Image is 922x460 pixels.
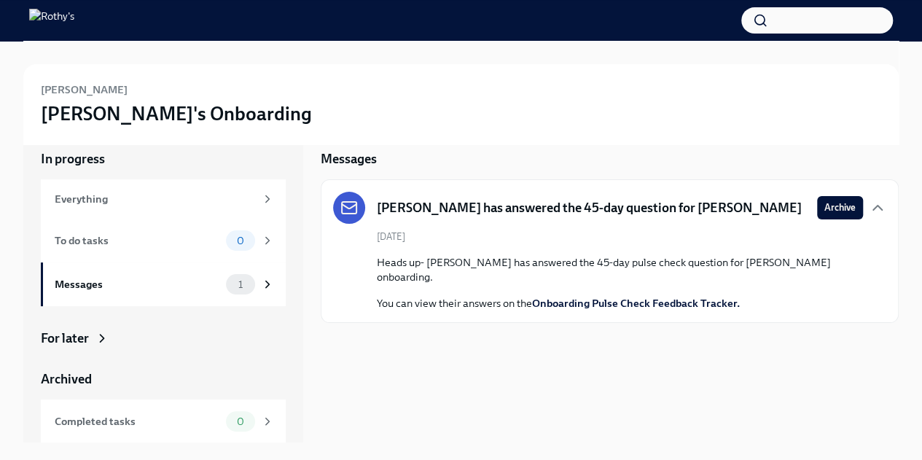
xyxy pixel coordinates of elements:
[55,191,255,207] div: Everything
[41,179,286,219] a: Everything
[29,9,74,32] img: Rothy's
[532,297,740,310] a: Onboarding Pulse Check Feedback Tracker.
[230,279,251,290] span: 1
[41,82,128,98] h6: [PERSON_NAME]
[41,399,286,443] a: Completed tasks0
[228,416,253,427] span: 0
[41,330,286,347] a: For later
[55,276,220,292] div: Messages
[41,370,286,388] a: Archived
[41,150,286,168] a: In progress
[41,330,89,347] div: For later
[377,199,802,217] h5: [PERSON_NAME] has answered the 45-day question for [PERSON_NAME]
[817,196,863,219] button: Archive
[41,262,286,306] a: Messages1
[824,200,856,215] span: Archive
[377,255,863,284] p: Heads up- [PERSON_NAME] has answered the 45-day pulse check question for [PERSON_NAME] onboarding.
[55,413,220,429] div: Completed tasks
[321,150,377,168] h5: Messages
[41,101,312,127] h3: [PERSON_NAME]'s Onboarding
[377,230,405,243] span: [DATE]
[55,233,220,249] div: To do tasks
[228,235,253,246] span: 0
[377,296,863,311] p: You can view their answers on the
[41,219,286,262] a: To do tasks0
